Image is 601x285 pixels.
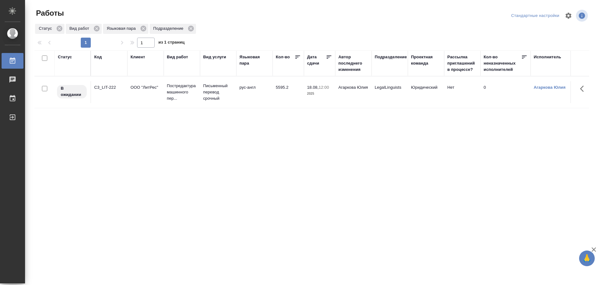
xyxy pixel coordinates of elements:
div: Рассылка приглашений в процессе? [447,54,477,73]
div: Языковая пара [103,24,148,34]
div: Проектная команда [411,54,441,66]
span: Настроить таблицу [561,8,576,23]
td: рус-англ [236,81,273,103]
div: Кол-во [276,54,290,60]
p: Подразделение [153,25,186,32]
div: Дата сдачи [307,54,326,66]
div: Исполнитель [534,54,561,60]
div: Статус [35,24,64,34]
div: Клиент [131,54,145,60]
div: Кол-во неназначенных исполнителей [484,54,521,73]
div: Исполнитель назначен, приступать к работе пока рано [56,84,87,99]
p: 12:00 [319,85,329,90]
div: Код [94,54,102,60]
div: Вид работ [167,54,188,60]
span: Посмотреть информацию [576,10,589,22]
p: Письменный перевод срочный [203,83,233,102]
div: Статус [58,54,72,60]
p: 18.08, [307,85,319,90]
p: ООО "ЛитРес" [131,84,161,91]
div: Вид услуги [203,54,226,60]
div: Подразделение [150,24,196,34]
div: Автор последнего изменения [338,54,368,73]
button: Здесь прячутся важные кнопки [576,81,591,96]
div: Вид работ [66,24,102,34]
a: Агаркова Юлия [534,85,566,90]
td: 0 [480,81,531,103]
p: 2025 [307,91,332,97]
div: Языковая пара [239,54,270,66]
div: C3_LIT-222 [94,84,124,91]
td: LegalLinguists [372,81,408,103]
p: В ожидании [61,85,83,98]
p: Языковая пара [107,25,138,32]
p: Статус [39,25,54,32]
td: Нет [444,81,480,103]
p: Вид работ [69,25,91,32]
td: Агаркова Юлия [335,81,372,103]
p: Постредактура машинного пер... [167,83,197,102]
td: 5595.2 [273,81,304,103]
span: из 1 страниц [158,39,185,48]
span: 🙏 [582,252,592,265]
td: Юридический [408,81,444,103]
div: split button [510,11,561,21]
div: Подразделение [375,54,407,60]
button: 🙏 [579,251,595,266]
span: Работы [34,8,64,18]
